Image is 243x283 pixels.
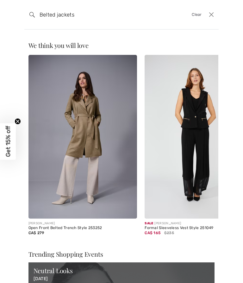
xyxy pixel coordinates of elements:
span: CA$ 165 [145,228,160,235]
span: $235 [164,230,174,236]
button: Close teaser [15,118,21,125]
div: Trending Shopping Events [28,251,215,257]
input: TYPE TO SEARCH [35,5,168,24]
p: [DATE] [34,276,210,282]
span: CA$ 279 [28,231,44,235]
span: Clear [192,12,202,18]
img: search the website [29,12,35,17]
div: Neutral Looks [34,267,210,274]
div: Open Front Belted Trench Style 253252 [28,226,137,230]
img: Open Front Belted Trench Style 253252. Java [28,55,137,219]
div: [PERSON_NAME] [28,221,137,226]
span: Get 15% off [4,126,12,157]
button: Close [207,10,216,19]
span: We think you will love [28,41,89,49]
span: Sale [145,219,153,225]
